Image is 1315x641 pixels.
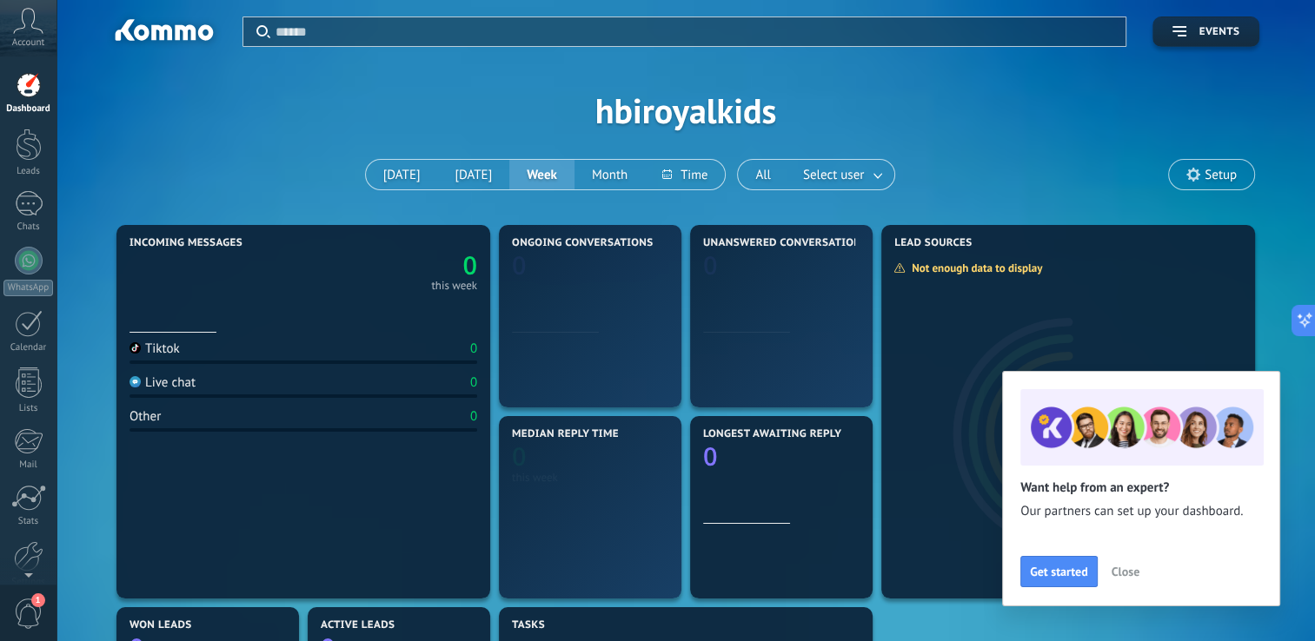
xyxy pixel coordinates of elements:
button: Close [1104,558,1147,585]
span: Close [1112,565,1139,578]
button: [DATE] [437,160,509,189]
button: [DATE] [366,160,438,189]
span: Won leads [130,619,191,631]
span: Get started [1030,565,1088,578]
div: this week [431,281,477,290]
button: Select user [788,160,894,189]
div: 0 [470,408,477,425]
div: Live chat [130,374,196,391]
span: Events [1199,26,1239,38]
a: 0 [303,248,477,282]
div: 0 [470,374,477,391]
span: Active leads [321,619,395,631]
text: 0 [703,439,718,473]
span: Median reply time [512,428,619,440]
text: 0 [512,248,527,282]
text: 0 [462,248,477,282]
div: Mail [3,459,54,471]
div: Leads [3,166,54,177]
span: Tasks [512,619,545,631]
span: Unanswered conversations [703,237,867,249]
button: Time [645,160,725,189]
text: 0 [703,248,718,282]
button: Week [509,160,574,189]
button: Get started [1020,556,1098,587]
span: Setup [1205,168,1237,182]
span: Select user [800,163,867,187]
button: All [738,160,788,189]
span: Incoming messages [130,237,242,249]
span: Lead Sources [894,237,972,249]
div: Calendar [3,342,54,354]
h2: Want help from an expert? [1020,479,1262,496]
span: Longest awaiting reply [703,428,841,440]
span: Ongoing conversations [512,237,653,249]
span: Our partners can set up your dashboard. [1020,503,1262,520]
div: Tiktok [130,340,180,357]
span: 1 [31,593,45,607]
div: Dashboard [3,103,54,115]
div: this week [703,386,860,399]
div: Stats [3,516,54,527]
div: Not enough data to display [893,261,1054,275]
text: 0 [512,439,527,473]
img: Tiktok [130,342,141,354]
button: Events [1152,17,1259,47]
div: WhatsApp [3,280,53,296]
img: Live chat [130,376,141,387]
div: 0 [470,340,477,357]
div: this week [512,471,668,484]
button: Month [574,160,645,189]
div: Chats [3,221,54,233]
div: Lists [3,403,54,414]
div: Other [130,408,161,425]
div: this week [512,386,668,399]
span: Account [12,37,44,49]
